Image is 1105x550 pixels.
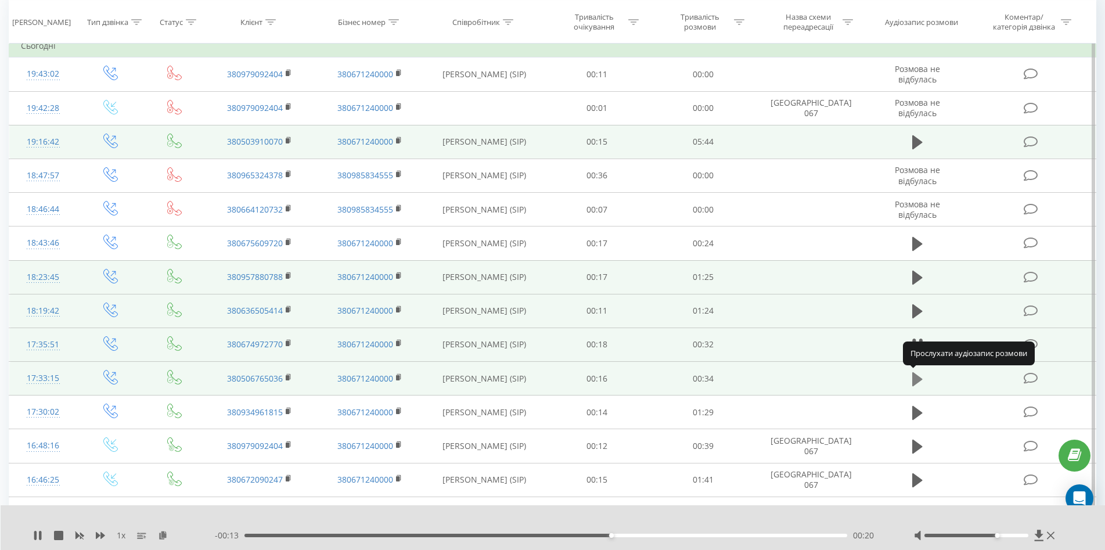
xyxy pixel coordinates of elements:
[650,497,756,530] td: 00:29
[227,238,283,249] a: 380675609720
[756,91,866,125] td: [GEOGRAPHIC_DATA] 067
[544,91,650,125] td: 00:01
[227,373,283,384] a: 380506765036
[21,434,65,457] div: 16:48:16
[227,474,283,485] a: 380672090247
[609,533,614,538] div: Accessibility label
[21,131,65,153] div: 19:16:42
[21,401,65,423] div: 17:30:02
[425,429,544,463] td: [PERSON_NAME] (SIP)
[215,530,244,541] span: - 00:13
[563,12,625,32] div: Тривалість очікування
[21,502,65,525] div: 15:59:22
[425,159,544,192] td: [PERSON_NAME] (SIP)
[337,170,393,181] a: 380985834555
[544,497,650,530] td: 00:13
[337,102,393,113] a: 380671240000
[995,533,999,538] div: Accessibility label
[425,396,544,429] td: [PERSON_NAME] (SIP)
[544,396,650,429] td: 00:14
[337,339,393,350] a: 380671240000
[650,125,756,159] td: 05:44
[425,260,544,294] td: [PERSON_NAME] (SIP)
[338,17,386,27] div: Бізнес номер
[425,57,544,91] td: [PERSON_NAME] (SIP)
[544,294,650,328] td: 00:11
[544,193,650,227] td: 00:07
[425,193,544,227] td: [PERSON_NAME] (SIP)
[337,204,393,215] a: 380985834555
[544,227,650,260] td: 00:17
[21,63,65,85] div: 19:43:02
[650,260,756,294] td: 01:25
[895,199,940,220] span: Розмова не відбулась
[21,164,65,187] div: 18:47:57
[650,227,756,260] td: 00:24
[425,328,544,361] td: [PERSON_NAME] (SIP)
[544,159,650,192] td: 00:36
[990,12,1058,32] div: Коментар/категорія дзвінка
[544,125,650,159] td: 00:15
[544,429,650,463] td: 00:12
[650,193,756,227] td: 00:00
[21,367,65,390] div: 17:33:15
[544,362,650,396] td: 00:16
[12,17,71,27] div: [PERSON_NAME]
[227,440,283,451] a: 380979092404
[425,227,544,260] td: [PERSON_NAME] (SIP)
[650,57,756,91] td: 00:00
[425,362,544,396] td: [PERSON_NAME] (SIP)
[903,341,1035,365] div: Прослухати аудіозапис розмови
[425,125,544,159] td: [PERSON_NAME] (SIP)
[117,530,125,541] span: 1 x
[756,463,866,497] td: [GEOGRAPHIC_DATA] 067
[1066,484,1093,512] div: Open Intercom Messenger
[227,69,283,80] a: 380979092404
[756,429,866,463] td: [GEOGRAPHIC_DATA] 067
[337,373,393,384] a: 380671240000
[853,530,874,541] span: 00:20
[87,17,128,27] div: Тип дзвінка
[227,102,283,113] a: 380979092404
[650,159,756,192] td: 00:00
[544,463,650,497] td: 00:15
[650,328,756,361] td: 00:32
[337,136,393,147] a: 380671240000
[337,407,393,418] a: 380671240000
[425,294,544,328] td: [PERSON_NAME] (SIP)
[650,91,756,125] td: 00:00
[544,328,650,361] td: 00:18
[227,204,283,215] a: 380664120732
[21,232,65,254] div: 18:43:46
[650,362,756,396] td: 00:34
[650,429,756,463] td: 00:39
[227,407,283,418] a: 380934961815
[160,17,183,27] div: Статус
[425,497,544,530] td: [PERSON_NAME] (SIP)
[21,469,65,491] div: 16:46:25
[544,57,650,91] td: 00:11
[337,305,393,316] a: 380671240000
[21,266,65,289] div: 18:23:45
[544,260,650,294] td: 00:17
[337,440,393,451] a: 380671240000
[227,339,283,350] a: 380674972770
[756,497,866,530] td: Glaz 098
[240,17,262,27] div: Клієнт
[885,17,958,27] div: Аудіозапис розмови
[337,271,393,282] a: 380671240000
[650,463,756,497] td: 01:41
[425,463,544,497] td: [PERSON_NAME] (SIP)
[895,63,940,85] span: Розмова не відбулась
[227,170,283,181] a: 380965324378
[21,198,65,221] div: 18:46:44
[669,12,731,32] div: Тривалість розмови
[895,97,940,118] span: Розмова не відбулась
[227,136,283,147] a: 380503910070
[650,396,756,429] td: 01:29
[9,34,1096,57] td: Сьогодні
[21,300,65,322] div: 18:19:42
[337,238,393,249] a: 380671240000
[337,474,393,485] a: 380671240000
[650,294,756,328] td: 01:24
